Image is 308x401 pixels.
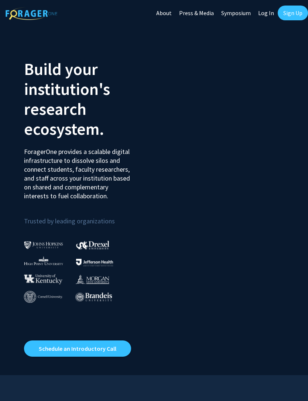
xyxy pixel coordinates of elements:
[24,291,62,303] img: Cornell University
[24,256,63,265] img: High Point University
[24,206,148,227] p: Trusted by leading organizations
[24,59,148,139] h2: Build your institution's research ecosystem.
[6,7,57,20] img: ForagerOne Logo
[75,274,109,284] img: Morgan State University
[76,241,109,249] img: Drexel University
[278,6,308,20] a: Sign Up
[75,292,112,302] img: Brandeis University
[24,142,134,200] p: ForagerOne provides a scalable digital infrastructure to dissolve silos and connect students, fac...
[76,259,113,266] img: Thomas Jefferson University
[24,340,131,357] a: Opens in a new tab
[24,274,62,284] img: University of Kentucky
[24,241,63,249] img: Johns Hopkins University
